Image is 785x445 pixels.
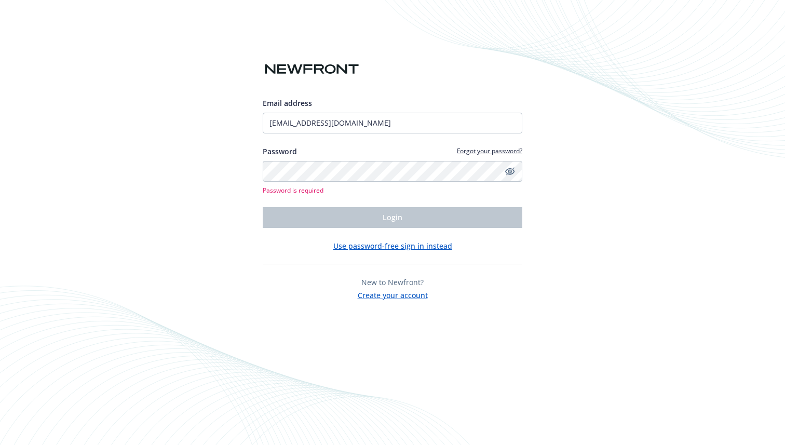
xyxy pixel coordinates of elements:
[263,161,522,182] input: Enter your password
[263,98,312,108] span: Email address
[333,240,452,251] button: Use password-free sign in instead
[504,165,516,178] a: Hide password
[263,60,361,78] img: Newfront logo
[263,207,522,228] button: Login
[361,277,424,287] span: New to Newfront?
[457,146,522,155] a: Forgot your password?
[358,288,428,301] button: Create your account
[263,113,522,133] input: Enter your email
[263,186,522,195] span: Password is required
[383,212,402,222] span: Login
[263,146,297,157] label: Password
